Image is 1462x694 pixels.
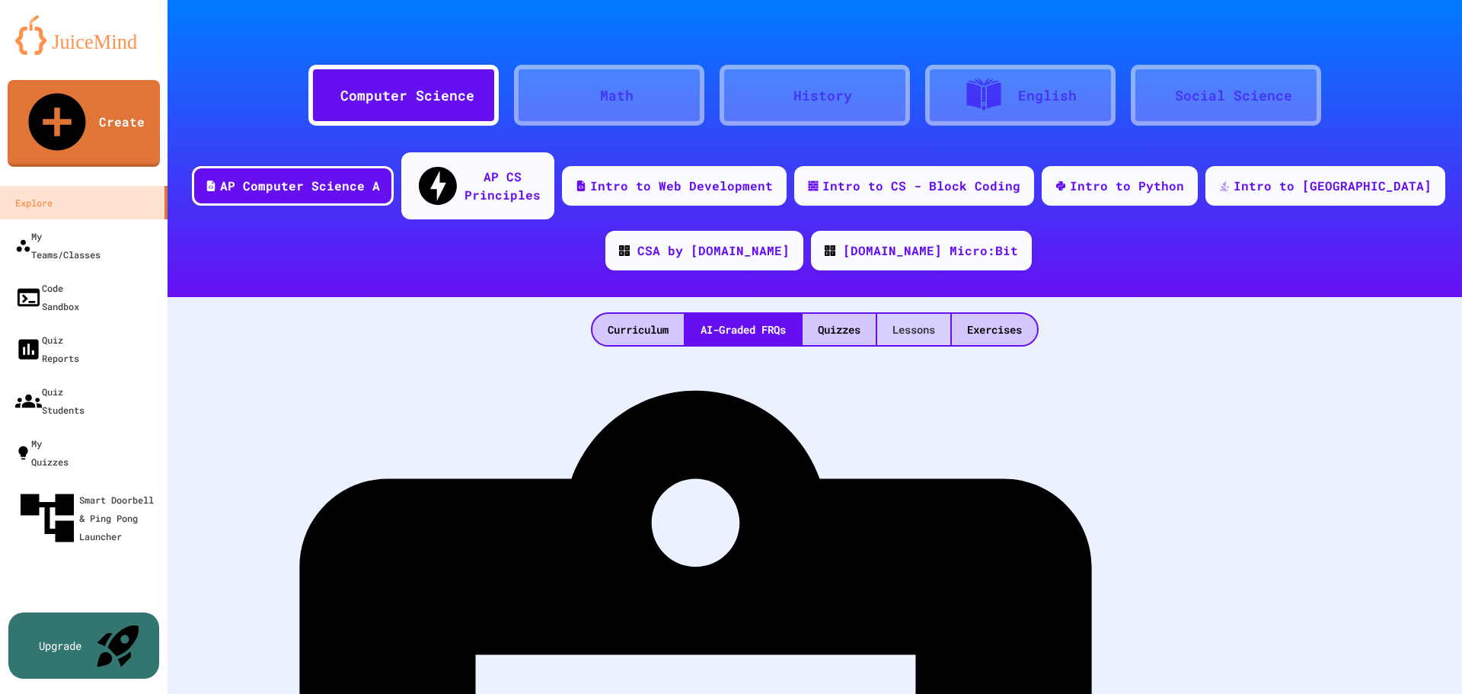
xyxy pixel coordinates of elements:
img: CODE_logo_RGB.png [825,245,835,256]
div: Social Science [1175,85,1292,106]
div: [DOMAIN_NAME] Micro:Bit [843,241,1018,260]
div: Exercises [952,314,1037,345]
div: Computer Science [340,85,474,106]
div: History [793,85,852,106]
div: Intro to [GEOGRAPHIC_DATA] [1234,177,1432,195]
img: logo-orange.svg [15,15,152,55]
div: Intro to Web Development [590,177,773,195]
div: Quizzes [803,314,876,345]
div: Explore [15,193,53,212]
div: Code Sandbox [15,279,79,315]
div: CSA by [DOMAIN_NAME] [637,241,790,260]
a: Create [8,80,160,167]
div: My Teams/Classes [15,227,101,264]
div: Math [600,85,634,106]
div: Intro to CS - Block Coding [822,177,1020,195]
div: AI-Graded FRQs [685,314,801,345]
div: Quiz Reports [15,331,79,367]
div: My Quizzes [15,434,69,471]
div: AP CS Principles [464,168,541,204]
div: Intro to Python [1070,177,1184,195]
div: English [1018,85,1077,106]
div: Lessons [877,314,950,345]
div: Quiz Students [15,382,85,419]
div: AP Computer Science A [220,177,380,195]
div: Curriculum [592,314,684,345]
div: Smart Doorbell & Ping Pong Launcher [15,486,161,550]
img: CODE_logo_RGB.png [619,245,630,256]
div: Upgrade [39,638,81,654]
